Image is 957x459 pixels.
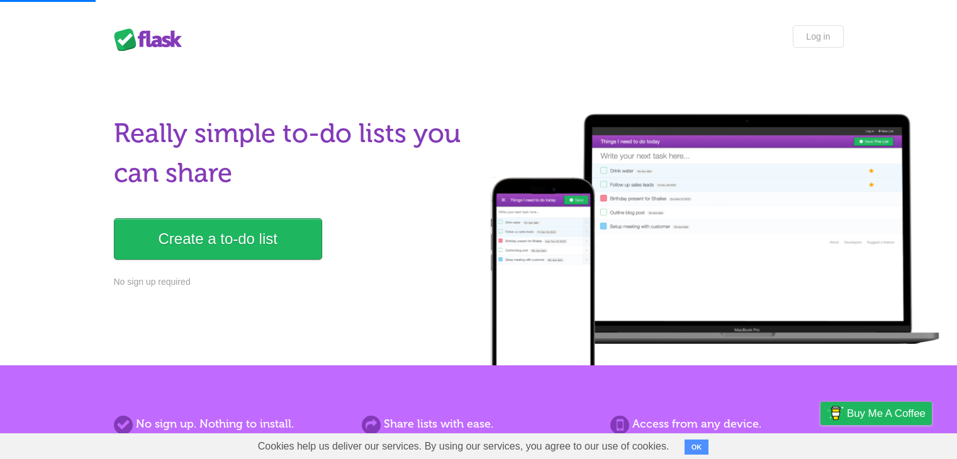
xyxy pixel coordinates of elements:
a: Create a to-do list [114,218,322,260]
h2: Access from any device. [610,416,843,433]
img: Buy me a coffee [827,402,844,424]
a: Buy me a coffee [820,402,932,425]
h1: Really simple to-do lists you can share [114,114,471,193]
h2: Share lists with ease. [362,416,595,433]
button: OK [685,440,709,455]
div: Flask Lists [114,28,189,51]
span: Buy me a coffee [847,402,926,424]
span: Cookies help us deliver our services. By using our services, you agree to our use of cookies. [245,434,682,459]
a: Log in [793,25,843,48]
h2: No sign up. Nothing to install. [114,416,347,433]
p: No sign up required [114,275,471,289]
